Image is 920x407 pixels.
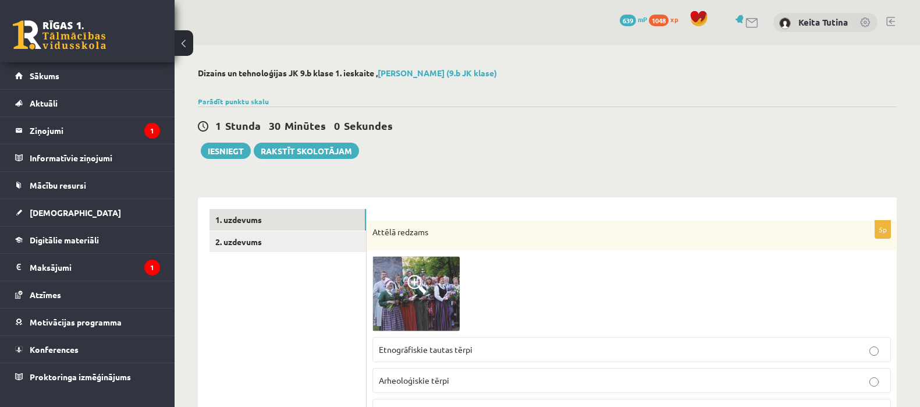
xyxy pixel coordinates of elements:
[869,377,879,387] input: Arheoloģiskie tērpi
[15,226,160,253] a: Digitālie materiāli
[201,143,251,159] button: Iesniegt
[198,97,269,106] a: Parādīt punktu skalu
[209,231,366,253] a: 2. uzdevums
[144,123,160,139] i: 1
[30,207,121,218] span: [DEMOGRAPHIC_DATA]
[198,68,897,78] h2: Dizains un tehnoloģijas JK 9.b klase 1. ieskaite ,
[13,20,106,49] a: Rīgas 1. Tālmācības vidusskola
[15,281,160,308] a: Atzīmes
[798,16,848,28] a: Keita Tutina
[344,119,393,132] span: Sekundes
[670,15,678,24] span: xp
[144,260,160,275] i: 1
[15,62,160,89] a: Sākums
[15,336,160,363] a: Konferences
[15,363,160,390] a: Proktoringa izmēģinājums
[15,199,160,226] a: [DEMOGRAPHIC_DATA]
[225,119,261,132] span: Stunda
[638,15,647,24] span: mP
[30,180,86,190] span: Mācību resursi
[15,90,160,116] a: Aktuāli
[875,220,891,239] p: 5p
[285,119,326,132] span: Minūtes
[372,256,460,331] img: 1.png
[869,346,879,356] input: Etnogrāfiskie tautas tērpi
[379,344,473,355] span: Etnogrāfiskie tautas tērpi
[209,209,366,231] a: 1. uzdevums
[620,15,636,26] span: 639
[15,172,160,199] a: Mācību resursi
[30,254,160,281] legend: Maksājumi
[215,119,221,132] span: 1
[30,289,61,300] span: Atzīmes
[30,371,131,382] span: Proktoringa izmēģinājums
[15,117,160,144] a: Ziņojumi1
[269,119,280,132] span: 30
[334,119,340,132] span: 0
[15,309,160,335] a: Motivācijas programma
[372,226,833,238] p: Attēlā redzams
[779,17,791,29] img: Keita Tutina
[254,143,359,159] a: Rakstīt skolotājam
[379,375,449,385] span: Arheoloģiskie tērpi
[15,254,160,281] a: Maksājumi1
[30,317,122,327] span: Motivācijas programma
[30,70,59,81] span: Sākums
[649,15,669,26] span: 1048
[30,117,160,144] legend: Ziņojumi
[30,235,99,245] span: Digitālie materiāli
[620,15,647,24] a: 639 mP
[30,144,160,171] legend: Informatīvie ziņojumi
[378,68,497,78] a: [PERSON_NAME] (9.b JK klase)
[30,98,58,108] span: Aktuāli
[30,344,79,355] span: Konferences
[649,15,684,24] a: 1048 xp
[15,144,160,171] a: Informatīvie ziņojumi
